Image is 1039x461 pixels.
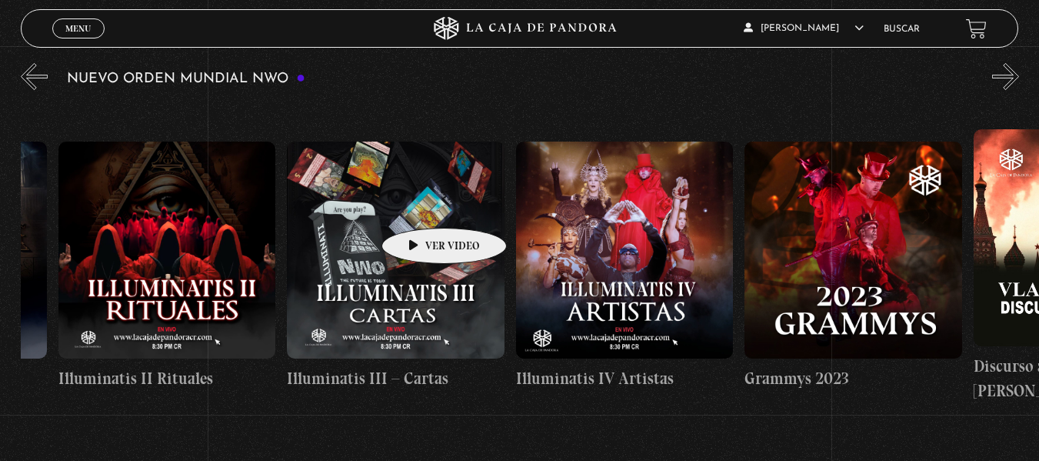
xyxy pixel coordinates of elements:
[287,366,505,391] h4: Illuminatis III – Cartas
[65,24,91,33] span: Menu
[516,366,734,391] h4: Illuminatis IV Artistas
[744,366,962,391] h4: Grammys 2023
[744,102,962,429] a: Grammys 2023
[67,72,305,86] h3: Nuevo Orden Mundial NWO
[884,25,920,34] a: Buscar
[744,24,864,33] span: [PERSON_NAME]
[58,366,276,391] h4: Illuminatis II Rituales
[287,102,505,429] a: Illuminatis III – Cartas
[966,18,987,38] a: View your shopping cart
[516,102,734,429] a: Illuminatis IV Artistas
[60,37,96,48] span: Cerrar
[21,63,48,90] button: Previous
[58,102,276,429] a: Illuminatis II Rituales
[992,63,1019,90] button: Next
